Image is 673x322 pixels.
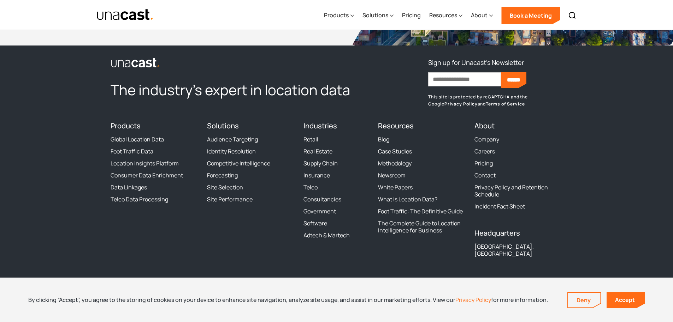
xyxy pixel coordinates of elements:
[207,184,243,191] a: Site Selection
[136,276,149,289] a: LinkedIn
[474,172,496,179] a: Contact
[111,148,153,155] a: Foot Traffic Data
[303,184,318,191] a: Telco
[429,1,462,30] div: Resources
[378,220,466,234] a: The Complete Guide to Location Intelligence for Business
[207,121,239,130] a: Solutions
[474,243,562,257] div: [GEOGRAPHIC_DATA], [GEOGRAPHIC_DATA]
[474,229,562,237] h4: Headquarters
[486,101,525,107] a: Terms of Service
[428,57,524,68] h3: Sign up for Unacast's Newsletter
[568,293,601,308] a: Deny
[378,148,412,155] a: Case Studies
[303,148,332,155] a: Real Estate
[111,136,164,143] a: Global Location Data
[111,196,168,203] a: Telco Data Processing
[303,172,330,179] a: Insurance
[111,57,160,68] img: Unacast logo
[378,196,437,203] a: What is Location Data?
[303,232,350,239] a: Adtech & Martech
[123,276,136,289] a: Facebook
[207,160,270,167] a: Competitive Intelligence
[207,136,258,143] a: Audience Targeting
[471,1,493,30] div: About
[303,208,336,215] a: Government
[111,121,141,130] a: Products
[303,220,327,227] a: Software
[378,136,389,143] a: Blog
[303,136,318,143] a: Retail
[471,11,488,19] div: About
[362,11,388,19] div: Solutions
[474,122,562,130] h4: About
[474,203,525,210] a: Incident Fact Sheet
[324,11,349,19] div: Products
[474,184,562,198] a: Privacy Policy and Retention Schedule
[428,93,562,108] p: This site is protected by reCAPTCHA and the Google and
[474,160,493,167] a: Pricing
[111,57,370,68] a: link to the homepage
[607,292,645,308] a: Accept
[429,11,457,19] div: Resources
[207,148,256,155] a: Identity Resolution
[207,172,238,179] a: Forecasting
[303,196,341,203] a: Consultancies
[303,160,338,167] a: Supply Chain
[444,101,478,107] a: Privacy Policy
[378,208,463,215] a: Foot Traffic: The Definitive Guide
[96,9,154,21] a: home
[378,122,466,130] h4: Resources
[474,148,495,155] a: Careers
[474,136,499,143] a: Company
[568,11,577,20] img: Search icon
[378,160,412,167] a: Methodology
[111,276,123,289] a: Twitter / X
[111,184,147,191] a: Data Linkages
[501,7,560,24] a: Book a Meeting
[378,184,413,191] a: White Papers
[455,296,491,304] a: Privacy Policy
[378,172,406,179] a: Newsroom
[303,122,370,130] h4: Industries
[111,160,179,167] a: Location Insights Platform
[111,81,370,99] h2: The industry’s expert in location data
[362,1,394,30] div: Solutions
[111,172,183,179] a: Consumer Data Enrichment
[207,196,253,203] a: Site Performance
[402,1,421,30] a: Pricing
[96,9,154,21] img: Unacast text logo
[28,296,548,304] div: By clicking “Accept”, you agree to the storing of cookies on your device to enhance site navigati...
[324,1,354,30] div: Products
